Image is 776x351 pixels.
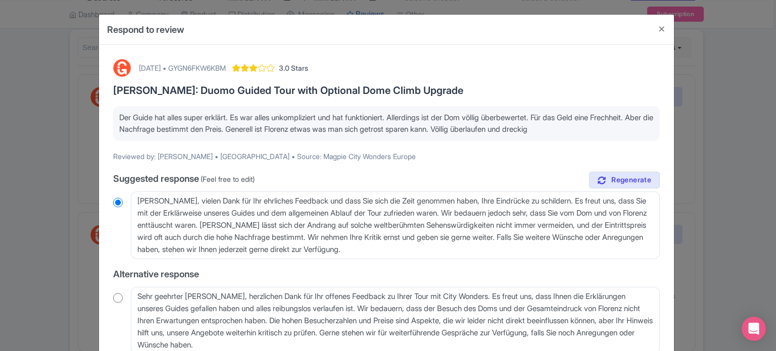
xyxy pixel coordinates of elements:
img: GetYourGuide Logo [113,59,131,77]
span: (Feel free to edit) [201,175,255,183]
span: Suggested response [113,173,199,184]
button: Close [650,15,674,43]
p: Der Guide hat alles super erklärt. Es war alles unkompliziert und hat funktioniert. Allerdings is... [119,112,654,135]
p: Reviewed by: [PERSON_NAME] • [GEOGRAPHIC_DATA] • Source: Magpie City Wonders Europe [113,151,660,162]
textarea: [PERSON_NAME], vielen Dank für Ihr ehrliches Feedback und dass Sie sich die Zeit genommen haben, ... [131,191,660,259]
div: Open Intercom Messenger [742,317,766,341]
span: 3.0 Stars [279,63,308,73]
span: Regenerate [611,175,651,185]
h3: [PERSON_NAME]: Duomo Guided Tour with Optional Dome Climb Upgrade [113,85,660,96]
a: Regenerate [589,172,660,188]
div: [DATE] • GYGN6FKW6KBM [139,63,226,73]
span: Alternative response [113,269,199,279]
h4: Respond to review [107,23,184,36]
